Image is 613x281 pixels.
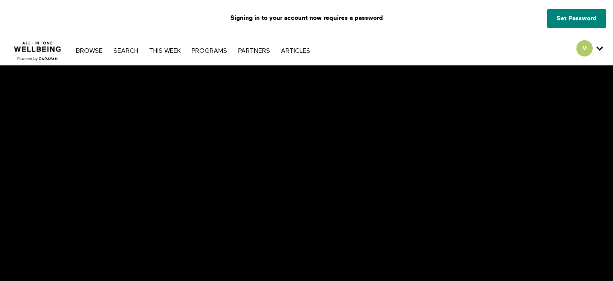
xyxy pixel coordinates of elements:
[570,36,610,65] div: Secondary
[109,48,143,54] a: Search
[234,48,275,54] a: PARTNERS
[145,48,185,54] a: THIS WEEK
[7,7,606,29] p: Signing in to your account now requires a password
[10,35,65,62] img: CARAVAN
[276,48,315,54] a: ARTICLES
[187,48,232,54] a: PROGRAMS
[71,46,314,55] nav: Primary
[71,48,107,54] a: Browse
[547,9,606,28] a: Set Password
